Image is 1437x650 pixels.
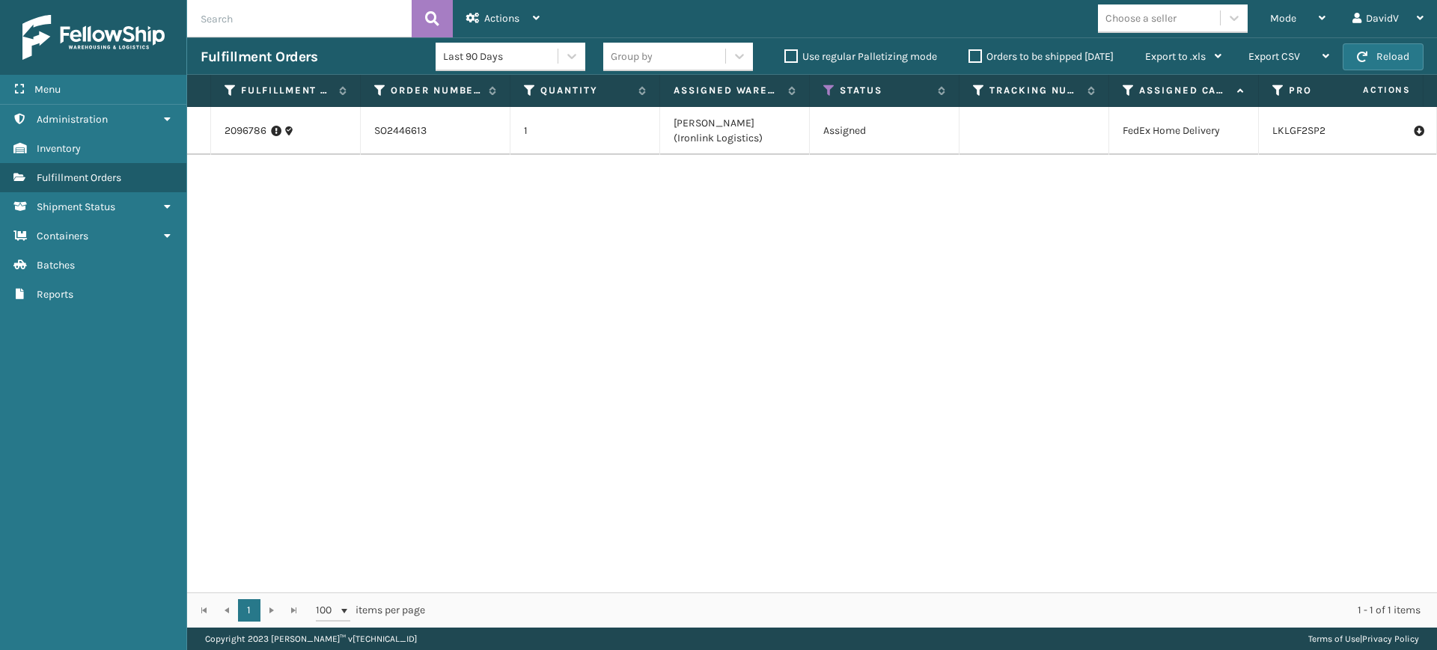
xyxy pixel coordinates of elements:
div: | [1308,628,1419,650]
a: Privacy Policy [1362,634,1419,644]
td: SO2446613 [361,107,510,155]
span: 100 [316,603,338,618]
a: 2096786 [225,123,266,138]
td: FedEx Home Delivery [1109,107,1259,155]
label: Tracking Number [989,84,1080,97]
label: Quantity [540,84,631,97]
label: Fulfillment Order Id [241,84,332,97]
span: items per page [316,599,425,622]
span: Reports [37,288,73,301]
a: LKLGF2SP2GU3051 [1272,124,1361,137]
img: logo [22,15,165,60]
h3: Fulfillment Orders [201,48,317,66]
span: Batches [37,259,75,272]
td: 1 [510,107,660,155]
span: Export CSV [1248,50,1300,63]
div: Group by [611,49,653,64]
span: Actions [484,12,519,25]
label: Use regular Palletizing mode [784,50,937,63]
span: Inventory [37,142,81,155]
span: Export to .xls [1145,50,1206,63]
span: Menu [34,83,61,96]
span: Fulfillment Orders [37,171,121,184]
div: 1 - 1 of 1 items [446,603,1421,618]
span: Containers [37,230,88,242]
span: Shipment Status [37,200,115,213]
label: Orders to be shipped [DATE] [968,50,1114,63]
label: Product SKU [1289,84,1379,97]
td: [PERSON_NAME] (Ironlink Logistics) [660,107,810,155]
label: Assigned Carrier Service [1139,84,1230,97]
div: Choose a seller [1105,10,1177,26]
div: Last 90 Days [443,49,559,64]
td: Assigned [810,107,959,155]
label: Status [840,84,930,97]
i: Pull Label [1414,123,1423,138]
span: Actions [1316,78,1420,102]
p: Copyright 2023 [PERSON_NAME]™ v [TECHNICAL_ID] [205,628,417,650]
span: Mode [1270,12,1296,25]
span: Administration [37,113,108,126]
a: 1 [238,599,260,622]
button: Reload [1343,43,1424,70]
label: Order Number [391,84,481,97]
label: Assigned Warehouse [674,84,781,97]
a: Terms of Use [1308,634,1360,644]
